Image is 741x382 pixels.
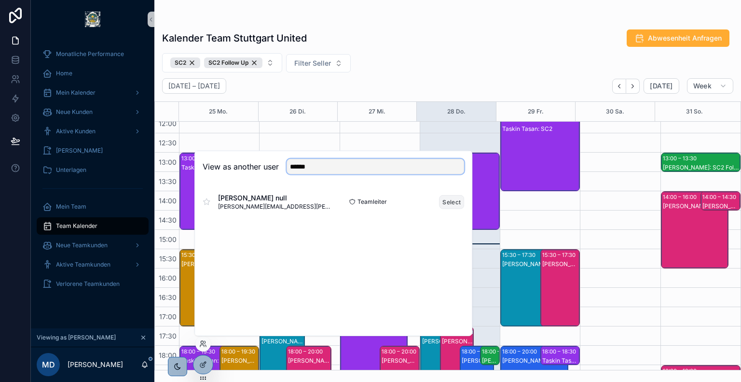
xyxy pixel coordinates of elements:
span: Neue Teamkunden [56,241,108,249]
span: 17:00 [157,312,179,321]
div: 18:00 – 18:30 [542,347,578,356]
a: Verlorene Teamkunden [37,275,149,293]
div: 15:30 – 17:30 [542,250,578,260]
button: 31 So. [686,102,703,121]
div: [PERSON_NAME]: SC2 [442,338,473,345]
span: Neue Kunden [56,108,93,116]
a: Aktive Teamkunden [37,256,149,273]
div: [PERSON_NAME]: SC2 [462,357,493,365]
div: 18:00 – 18:30 [482,347,518,356]
span: Team Kalender [56,222,97,230]
div: 12:00 – 14:00Taskin Tasan: SC2 [501,114,579,191]
div: Taskin Tasan: SC2 Follow Up [542,357,579,365]
div: 14:00 – 16:00[PERSON_NAME]: SC2 [661,192,728,268]
div: [PERSON_NAME]: SC2 [502,357,567,365]
span: [PERSON_NAME] null [218,193,333,203]
div: SC2 Follow Up [204,57,262,68]
span: Aktive Teamkunden [56,261,110,269]
span: [PERSON_NAME][EMAIL_ADDRESS][PERSON_NAME][DOMAIN_NAME] [218,203,333,211]
h2: [DATE] – [DATE] [168,81,220,91]
div: 14:00 – 14:30 [702,192,739,202]
div: 15:30 – 17:30[PERSON_NAME]: SC2 [180,250,259,326]
button: Week [687,78,733,94]
span: Unterlagen [56,166,86,174]
div: 13:00 – 13:30[PERSON_NAME]: SC2 Follow Up [661,153,740,171]
span: 17:30 [157,332,179,340]
a: Mein Team [37,198,149,215]
div: 15:30 – 17:30[PERSON_NAME]: SC2 [541,250,580,326]
button: Abwesenheit Anfragen [627,29,729,47]
button: 25 Mo. [209,102,228,121]
span: Filter Seller [294,58,331,68]
div: [PERSON_NAME]: SC2 [288,357,330,365]
a: Monatliche Performance [37,45,149,63]
div: [PERSON_NAME]: SC2 [663,202,727,210]
span: Mein Team [56,203,86,211]
div: [PERSON_NAME]: SC2 Follow Up [221,357,259,365]
div: Taskin Tasan: SC2 [502,125,579,133]
span: Teamleiter [357,198,387,206]
a: Mein Kalender [37,84,149,101]
span: Aktive Kunden [56,127,96,135]
div: 26 Di. [289,102,306,121]
span: 16:00 [156,274,179,282]
div: 13:00 – 13:30 [663,154,699,163]
span: 15:30 [157,255,179,263]
span: Monatliche Performance [56,50,124,58]
div: 18:00 – 19:30 [221,347,258,356]
h1: Kalender Team Stuttgart United [162,31,307,45]
div: [PERSON_NAME]: SC2 [502,260,567,268]
span: [PERSON_NAME] [56,147,103,155]
button: 30 Sa. [606,102,624,121]
button: Unselect SC_2 [170,57,200,68]
button: Select Button [162,53,282,72]
a: Home [37,65,149,82]
span: Abwesenheit Anfragen [648,33,722,43]
a: Team Kalender [37,217,149,235]
a: Unterlagen [37,161,149,179]
a: [PERSON_NAME] [37,142,149,159]
span: 13:30 [156,177,179,185]
div: 18:00 – 20:00 [502,347,539,356]
a: Neue Teamkunden [37,237,149,254]
button: 29 Fr. [528,102,544,121]
button: Back [612,79,626,94]
span: 18:00 [156,351,179,359]
div: 18:00 – 20:00 [462,347,499,356]
div: [PERSON_NAME]: SC2 Follow Up [702,202,740,210]
div: 14:00 – 14:30[PERSON_NAME]: SC2 Follow Up [701,192,740,210]
div: [PERSON_NAME]: SC2 [542,260,579,268]
div: scrollable content [31,39,154,305]
div: 18:00 – 18:30[PERSON_NAME]: SC2 Follow Up [480,346,499,365]
span: 16:30 [156,293,179,301]
div: 14:00 – 16:00 [663,192,699,202]
div: SC2 [170,57,200,68]
span: MD [42,359,55,370]
span: [DATE] [650,82,672,90]
div: 13:00 – 15:00Taskin Tasan: SC2 [180,153,247,229]
a: Aktive Kunden [37,123,149,140]
h2: View as another user [203,161,279,172]
div: Taskin Tasan: SC2 Follow Up [181,357,246,365]
button: 28 Do. [447,102,466,121]
span: 14:00 [156,197,179,205]
div: 18:00 – 20:00 [382,347,419,356]
div: [PERSON_NAME]: SC2 [181,260,258,268]
span: Viewing as [PERSON_NAME] [37,334,116,341]
span: Mein Kalender [56,89,96,97]
div: 27 Mi. [369,102,385,121]
div: 15:30 – 17:30[PERSON_NAME]: SC2 [501,250,567,326]
span: Week [693,82,712,90]
div: 15:30 – 17:30 [502,250,538,260]
div: [PERSON_NAME]: SC2 Follow Up [663,164,740,171]
button: Unselect SC_2_FOLLOW_UP [204,57,262,68]
img: App logo [85,12,100,27]
div: 18:00 – 19:30 [181,347,218,356]
span: 12:00 [156,119,179,127]
div: 13:00 – 15:00 [181,154,218,163]
div: [PERSON_NAME]: SC2 [261,338,304,345]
